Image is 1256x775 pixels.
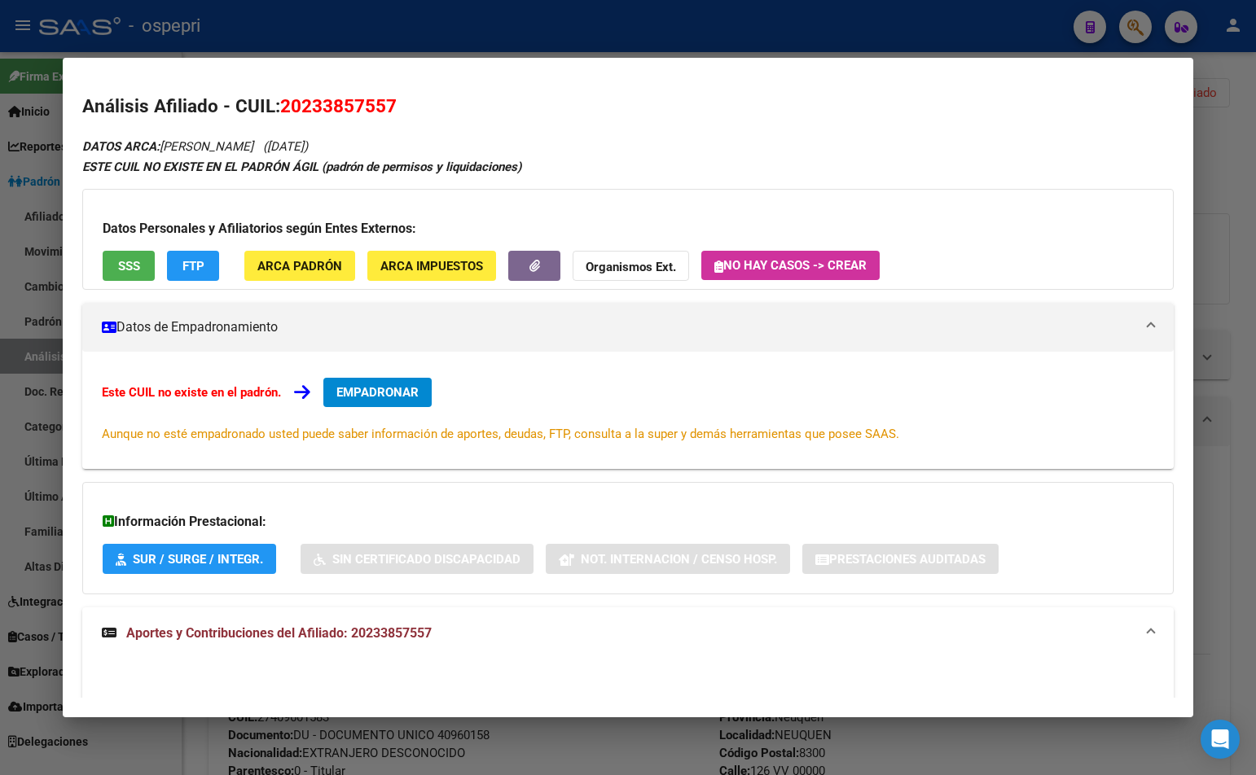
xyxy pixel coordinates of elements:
[102,385,281,400] strong: Este CUIL no existe en el padrón.
[82,303,1174,352] mat-expansion-panel-header: Datos de Empadronamiento
[102,427,899,441] span: Aunque no esté empadronado usted puede saber información de aportes, deudas, FTP, consulta a la s...
[103,512,1153,532] h3: Información Prestacional:
[102,317,1135,337] mat-panel-title: Datos de Empadronamiento
[118,259,140,274] span: SSS
[367,251,496,281] button: ARCA Impuestos
[546,544,790,574] button: Not. Internacion / Censo Hosp.
[103,219,1153,239] h3: Datos Personales y Afiliatorios según Entes Externos:
[103,544,276,574] button: SUR / SURGE / INTEGR.
[301,544,534,574] button: Sin Certificado Discapacidad
[103,251,155,281] button: SSS
[332,552,520,567] span: Sin Certificado Discapacidad
[336,385,419,400] span: EMPADRONAR
[581,552,777,567] span: Not. Internacion / Censo Hosp.
[829,552,986,567] span: Prestaciones Auditadas
[380,259,483,274] span: ARCA Impuestos
[126,625,432,641] span: Aportes y Contribuciones del Afiliado: 20233857557
[280,95,397,116] span: 20233857557
[82,139,160,154] strong: DATOS ARCA:
[701,251,880,280] button: No hay casos -> Crear
[82,93,1174,120] h2: Análisis Afiliado - CUIL:
[586,260,676,274] strong: Organismos Ext.
[257,259,342,274] span: ARCA Padrón
[263,139,308,154] span: ([DATE])
[82,160,521,174] strong: ESTE CUIL NO EXISTE EN EL PADRÓN ÁGIL (padrón de permisos y liquidaciones)
[182,259,204,274] span: FTP
[714,258,867,273] span: No hay casos -> Crear
[167,251,219,281] button: FTP
[82,139,253,154] span: [PERSON_NAME]
[82,352,1174,469] div: Datos de Empadronamiento
[133,552,263,567] span: SUR / SURGE / INTEGR.
[244,251,355,281] button: ARCA Padrón
[1201,720,1240,759] div: Open Intercom Messenger
[323,378,432,407] button: EMPADRONAR
[802,544,999,574] button: Prestaciones Auditadas
[82,607,1174,659] mat-expansion-panel-header: Aportes y Contribuciones del Afiliado: 20233857557
[573,251,689,281] button: Organismos Ext.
